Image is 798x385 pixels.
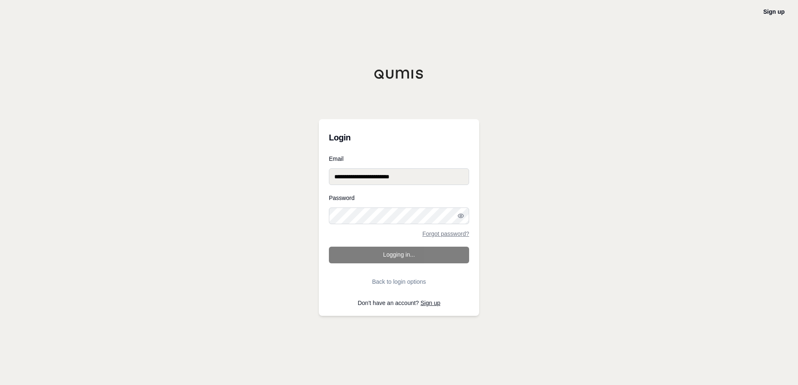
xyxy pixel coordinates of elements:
[329,300,469,306] p: Don't have an account?
[329,129,469,146] h3: Login
[329,156,469,162] label: Email
[329,273,469,290] button: Back to login options
[421,300,440,306] a: Sign up
[763,8,785,15] a: Sign up
[422,231,469,237] a: Forgot password?
[329,195,469,201] label: Password
[374,69,424,79] img: Qumis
